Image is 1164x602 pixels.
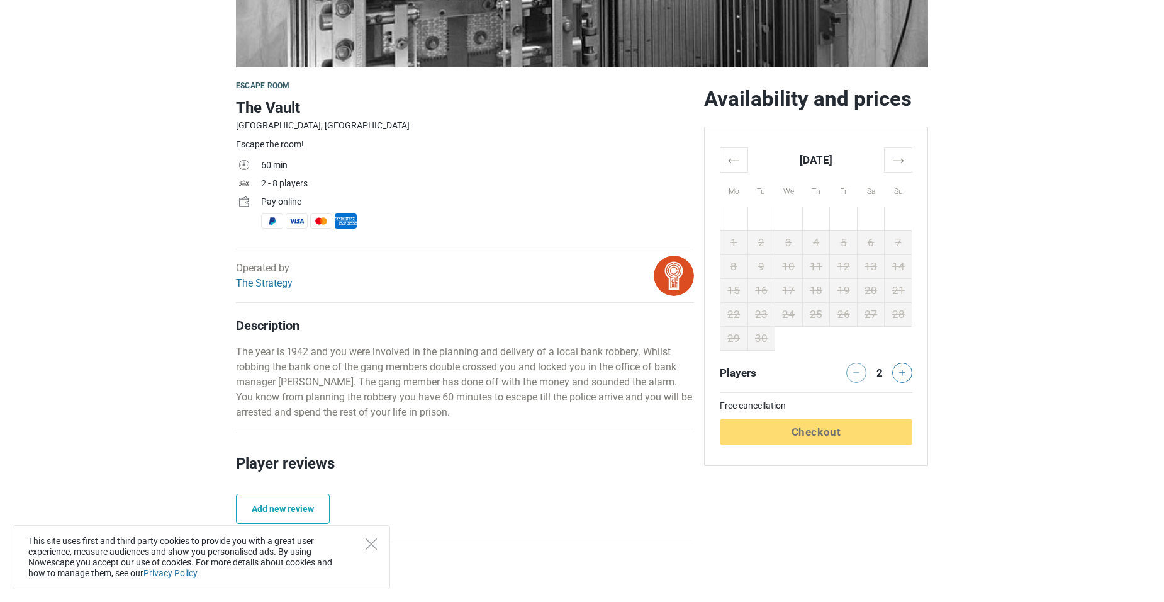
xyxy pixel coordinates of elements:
[830,278,858,302] td: 19
[885,147,912,172] th: →
[802,302,830,326] td: 25
[857,278,885,302] td: 20
[236,564,694,589] h2: Location
[747,302,775,326] td: 23
[704,86,928,111] h2: Availability and prices
[143,568,197,578] a: Privacy Policy
[366,538,377,550] button: Close
[13,525,390,589] div: This site uses first and third party cookies to provide you with a great user experience, measure...
[747,326,775,350] td: 30
[802,254,830,278] td: 11
[261,157,694,176] td: 60 min
[857,254,885,278] td: 13
[775,302,803,326] td: 24
[236,81,289,90] span: Escape room
[720,230,748,254] td: 1
[857,172,885,207] th: Sa
[236,494,330,524] a: Add new review
[720,172,748,207] th: Mo
[857,230,885,254] td: 6
[236,277,293,289] a: The Strategy
[872,363,887,380] div: 2
[802,278,830,302] td: 18
[261,213,283,229] span: PayPal
[775,254,803,278] td: 10
[720,147,748,172] th: ←
[775,278,803,302] td: 17
[885,172,912,207] th: Su
[236,96,694,119] h1: The Vault
[654,256,694,296] img: bitmap.png
[747,147,885,172] th: [DATE]
[236,138,694,151] div: Escape the room!
[720,326,748,350] td: 29
[236,318,694,333] h4: Description
[885,302,912,326] td: 28
[775,230,803,254] td: 3
[715,363,816,383] div: Players
[236,452,694,494] h2: Player reviews
[236,119,694,132] div: [GEOGRAPHIC_DATA], [GEOGRAPHIC_DATA]
[335,213,357,229] span: American Express
[286,213,308,229] span: Visa
[236,261,293,291] div: Operated by
[720,254,748,278] td: 8
[261,176,694,194] td: 2 - 8 players
[261,195,694,208] div: Pay online
[720,278,748,302] td: 15
[802,230,830,254] td: 4
[885,278,912,302] td: 21
[720,302,748,326] td: 22
[236,344,694,420] p: The year is 1942 and you were involved in the planning and delivery of a local bank robbery. Whil...
[830,172,858,207] th: Fr
[830,302,858,326] td: 26
[747,230,775,254] td: 2
[830,230,858,254] td: 5
[747,278,775,302] td: 16
[885,254,912,278] td: 14
[747,254,775,278] td: 9
[747,172,775,207] th: Tu
[775,172,803,207] th: We
[720,399,912,412] td: Free cancellation
[857,302,885,326] td: 27
[310,213,332,229] span: MasterCard
[802,172,830,207] th: Th
[830,254,858,278] td: 12
[885,230,912,254] td: 7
